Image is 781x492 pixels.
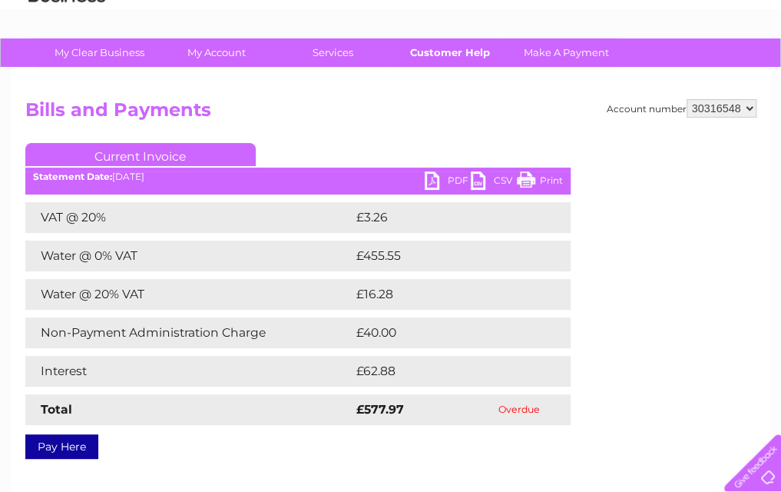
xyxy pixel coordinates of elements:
[647,65,670,77] a: Blog
[25,99,756,128] h2: Bills and Payments
[511,65,540,77] a: Water
[25,143,256,166] a: Current Invoice
[503,38,630,67] a: Make A Payment
[25,356,352,387] td: Interest
[352,279,538,310] td: £16.28
[41,402,72,417] strong: Total
[28,8,754,75] div: Clear Business is a trading name of Verastar Limited (registered in [GEOGRAPHIC_DATA] No. 3667643...
[607,99,756,118] div: Account number
[352,317,541,348] td: £40.00
[679,65,716,77] a: Contact
[36,38,163,67] a: My Clear Business
[352,241,543,271] td: £455.55
[425,171,471,194] a: PDF
[468,394,571,425] td: Overdue
[352,356,540,387] td: £62.88
[270,38,396,67] a: Services
[25,241,352,271] td: Water @ 0% VAT
[25,202,352,233] td: VAT @ 20%
[592,65,638,77] a: Telecoms
[25,171,571,182] div: [DATE]
[730,65,766,77] a: Log out
[491,8,597,27] a: 0333 014 3131
[25,434,98,459] a: Pay Here
[153,38,280,67] a: My Account
[549,65,583,77] a: Energy
[25,279,352,310] td: Water @ 20% VAT
[352,202,534,233] td: £3.26
[33,171,112,182] b: Statement Date:
[386,38,513,67] a: Customer Help
[517,171,563,194] a: Print
[28,40,106,87] img: logo.png
[25,317,352,348] td: Non-Payment Administration Charge
[471,171,517,194] a: CSV
[356,402,404,417] strong: £577.97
